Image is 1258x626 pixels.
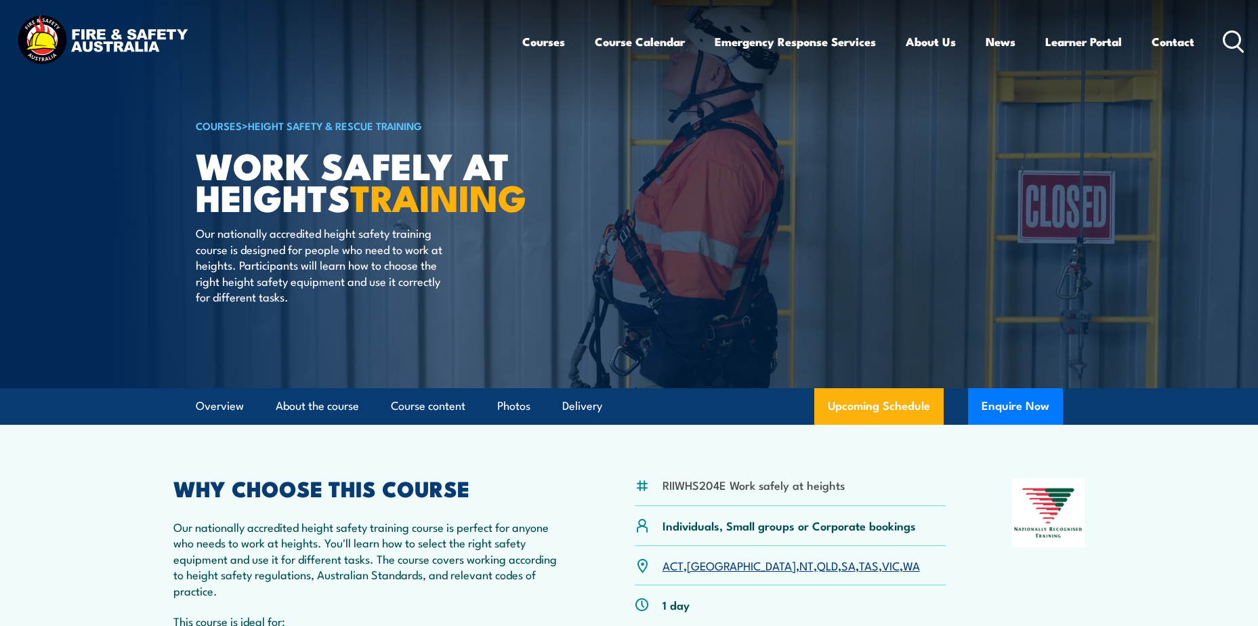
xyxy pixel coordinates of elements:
button: Enquire Now [968,388,1063,425]
a: ACT [663,557,684,573]
a: VIC [882,557,900,573]
strong: TRAINING [350,168,526,224]
a: Height Safety & Rescue Training [248,118,422,133]
a: NT [799,557,814,573]
a: Learner Portal [1045,24,1122,60]
img: Nationally Recognised Training logo. [1012,478,1085,547]
li: RIIWHS204E Work safely at heights [663,477,845,493]
a: SA [841,557,856,573]
a: About the course [276,388,359,424]
a: TAS [859,557,879,573]
a: Contact [1152,24,1194,60]
a: Overview [196,388,244,424]
a: Emergency Response Services [715,24,876,60]
a: Course Calendar [595,24,685,60]
a: WA [903,557,920,573]
p: 1 day [663,597,690,612]
a: Courses [522,24,565,60]
a: [GEOGRAPHIC_DATA] [687,557,796,573]
a: Upcoming Schedule [814,388,944,425]
a: QLD [817,557,838,573]
p: Our nationally accredited height safety training course is perfect for anyone who needs to work a... [173,519,569,598]
h6: > [196,117,530,133]
h2: WHY CHOOSE THIS COURSE [173,478,569,497]
p: Our nationally accredited height safety training course is designed for people who need to work a... [196,225,443,304]
a: Course content [391,388,465,424]
a: COURSES [196,118,242,133]
p: , , , , , , , [663,558,920,573]
a: Photos [497,388,530,424]
p: Individuals, Small groups or Corporate bookings [663,518,916,533]
a: News [986,24,1015,60]
a: About Us [906,24,956,60]
a: Delivery [562,388,602,424]
h1: Work Safely at Heights [196,149,530,212]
